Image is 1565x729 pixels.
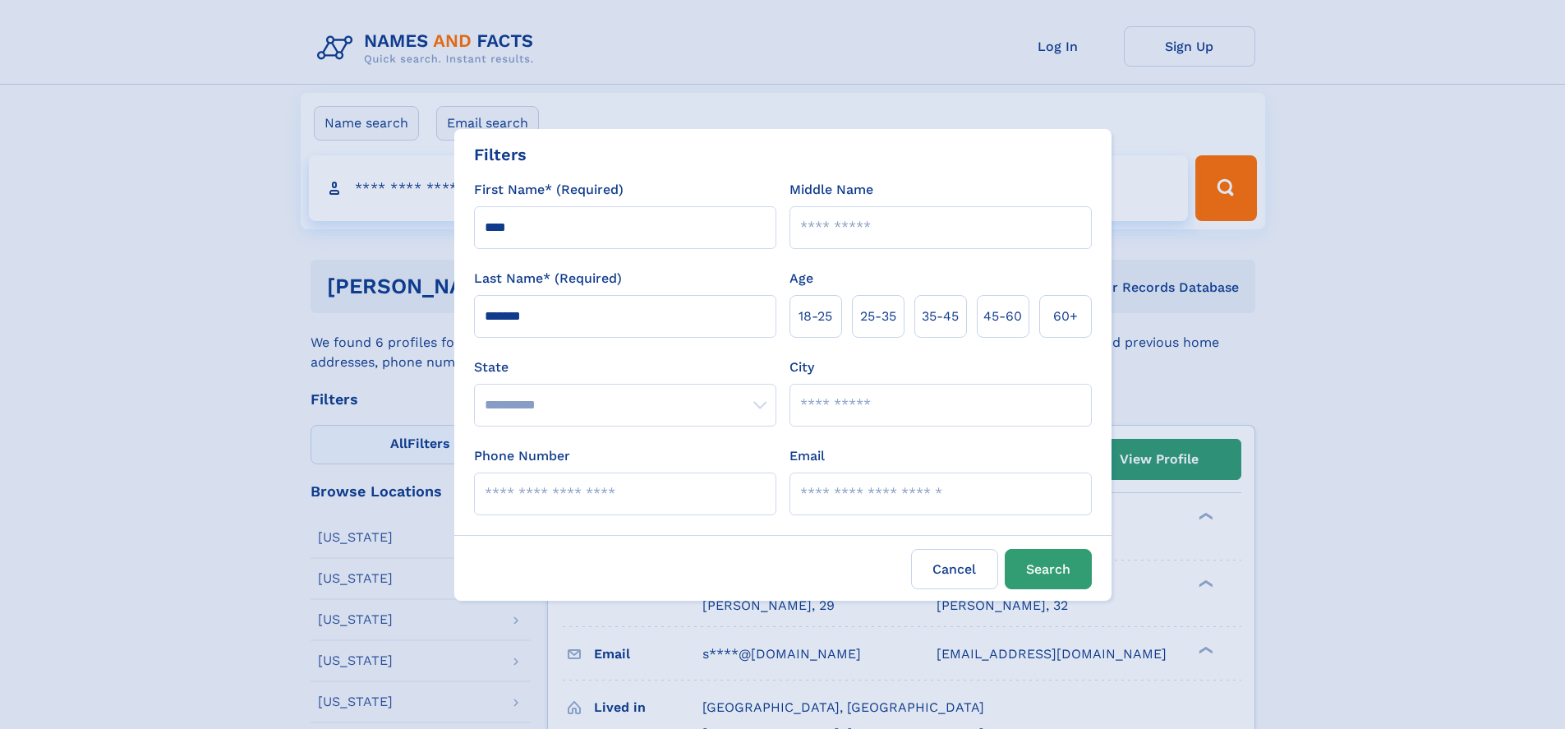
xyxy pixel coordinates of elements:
[474,269,622,288] label: Last Name* (Required)
[1005,549,1092,589] button: Search
[789,358,814,377] label: City
[799,307,832,326] span: 18‑25
[474,180,624,200] label: First Name* (Required)
[922,307,959,326] span: 35‑45
[911,549,998,589] label: Cancel
[474,446,570,466] label: Phone Number
[474,142,527,167] div: Filters
[789,269,813,288] label: Age
[474,358,776,377] label: State
[789,180,873,200] label: Middle Name
[789,446,825,466] label: Email
[983,307,1022,326] span: 45‑60
[860,307,896,326] span: 25‑35
[1053,307,1078,326] span: 60+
